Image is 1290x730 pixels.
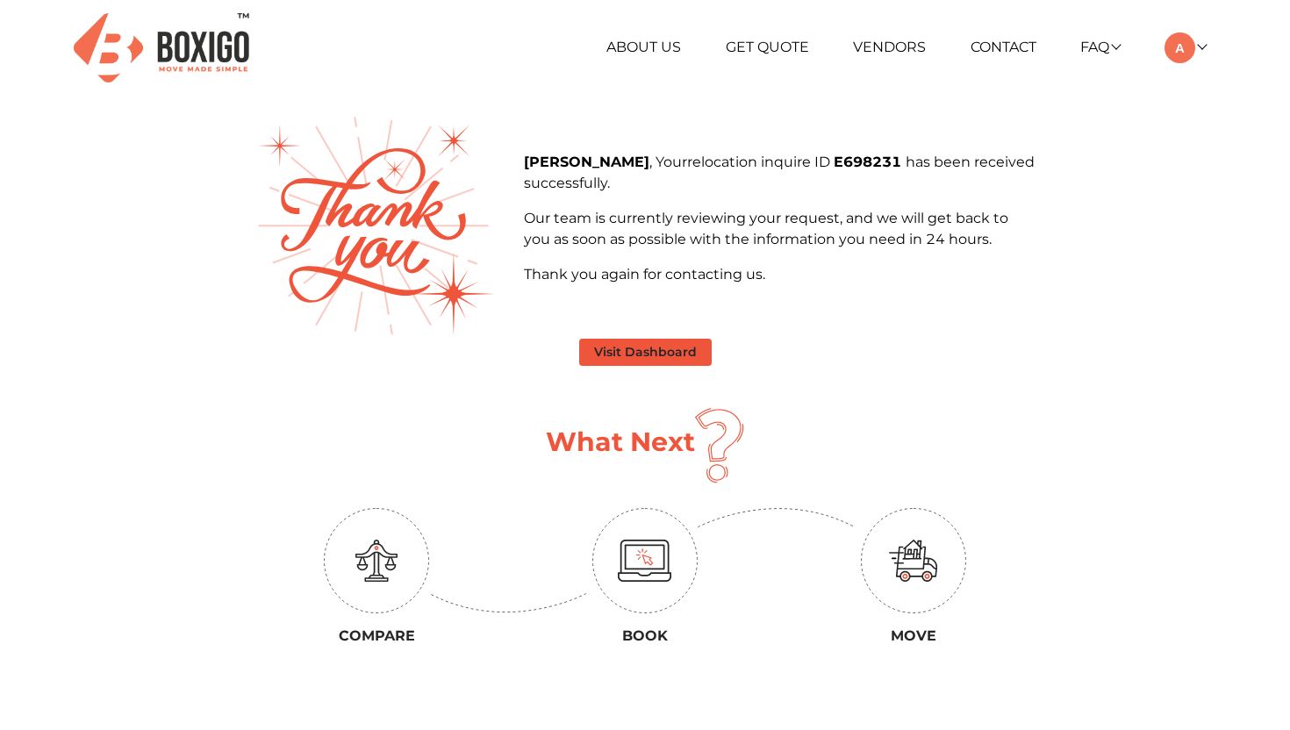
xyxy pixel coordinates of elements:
span: relocation [687,154,761,170]
p: Our team is currently reviewing your request, and we will get back to you as soon as possible wit... [524,208,1035,250]
h3: Book [524,627,766,644]
img: move [889,540,938,582]
a: FAQ [1080,39,1120,55]
img: up [429,593,587,613]
img: thank-you [258,117,495,335]
img: monitor [618,540,672,582]
a: Get Quote [726,39,809,55]
h3: Move [792,627,1035,644]
h3: Compare [255,627,498,644]
a: About Us [606,39,681,55]
b: E698231 [834,154,906,170]
b: [PERSON_NAME] [524,154,649,170]
img: question [695,408,744,483]
img: circle [592,508,698,613]
img: down [698,508,856,528]
img: circle [861,508,966,613]
img: education [355,540,398,582]
button: Visit Dashboard [579,339,712,366]
img: circle [324,508,429,613]
img: Boxigo [74,13,249,82]
a: Vendors [853,39,926,55]
a: Contact [971,39,1036,55]
p: Thank you again for contacting us. [524,264,1035,285]
h1: What Next [546,426,695,458]
p: , Your inquire ID has been received successfully. [524,152,1035,194]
